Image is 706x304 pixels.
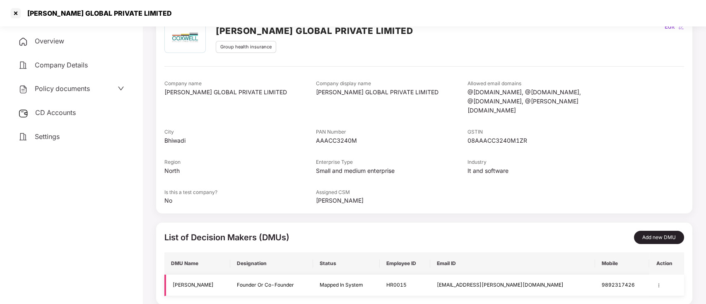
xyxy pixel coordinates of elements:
[316,158,467,166] div: Enterprise Type
[316,128,467,136] div: PAN Number
[602,281,643,289] div: 9892317426
[216,41,276,53] div: Group health insurance
[18,108,29,118] img: svg+xml;base64,PHN2ZyB3aWR0aD0iMjUiIGhlaWdodD0iMjQiIHZpZXdCb3g9IjAgMCAyNSAyNCIgZmlsbD0ibm9uZSIgeG...
[118,85,124,92] span: down
[467,136,619,145] div: 08AAACC3240M1ZR
[35,108,76,117] span: CD Accounts
[316,80,467,88] div: Company display name
[166,22,204,53] img: download.jpg
[663,22,677,31] div: Edit
[164,128,316,136] div: City
[22,9,172,17] div: [PERSON_NAME] GLOBAL PRIVATE LIMITED
[430,252,595,275] th: Email ID
[164,80,316,88] div: Company name
[595,252,650,275] th: Mobile
[164,166,316,175] div: North
[164,196,316,205] div: No
[316,166,467,175] div: Small and medium enterprise
[467,158,619,166] div: Industry
[380,252,430,275] th: Employee ID
[164,275,230,296] td: [PERSON_NAME]
[656,282,662,288] img: manage
[35,37,64,45] span: Overview
[18,60,28,70] img: svg+xml;base64,PHN2ZyB4bWxucz0iaHR0cDovL3d3dy53My5vcmcvMjAwMC9zdmciIHdpZHRoPSIyNCIgaGVpZ2h0PSIyNC...
[18,132,28,142] img: svg+xml;base64,PHN2ZyB4bWxucz0iaHR0cDovL3d3dy53My5vcmcvMjAwMC9zdmciIHdpZHRoPSIyNCIgaGVpZ2h0PSIyNC...
[35,84,90,93] span: Policy documents
[164,189,316,196] div: Is this a test company?
[164,158,316,166] div: Region
[164,252,230,275] th: DMU Name
[316,136,467,145] div: AAACC3240M
[467,166,619,175] div: It and software
[380,275,430,296] td: HR0015
[230,252,313,275] th: Designation
[164,136,316,145] div: Bhiwadi
[18,84,28,94] img: svg+xml;base64,PHN2ZyB4bWxucz0iaHR0cDovL3d3dy53My5vcmcvMjAwMC9zdmciIHdpZHRoPSIyNCIgaGVpZ2h0PSIyNC...
[237,282,294,288] span: Founder Or Co-Founder
[35,61,88,69] span: Company Details
[634,231,684,244] button: Add new DMU
[313,252,380,275] th: Status
[320,281,373,289] div: Mapped In System
[164,232,289,242] span: List of Decision Makers (DMUs)
[467,80,619,88] div: Allowed email domains
[649,252,684,275] th: Action
[216,24,413,38] h2: [PERSON_NAME] GLOBAL PRIVATE LIMITED
[437,281,588,289] div: [EMAIL_ADDRESS][PERSON_NAME][DOMAIN_NAME]
[164,88,316,97] div: [PERSON_NAME] GLOBAL PRIVATE LIMITED
[467,128,619,136] div: GSTIN
[316,88,467,97] div: [PERSON_NAME] GLOBAL PRIVATE LIMITED
[35,132,60,141] span: Settings
[678,24,684,30] img: editIcon
[316,196,467,205] div: [PERSON_NAME]
[467,88,619,115] div: @[DOMAIN_NAME], @[DOMAIN_NAME], @[DOMAIN_NAME], @[PERSON_NAME][DOMAIN_NAME]
[18,37,28,47] img: svg+xml;base64,PHN2ZyB4bWxucz0iaHR0cDovL3d3dy53My5vcmcvMjAwMC9zdmciIHdpZHRoPSIyNCIgaGVpZ2h0PSIyNC...
[316,189,467,196] div: Assigned CSM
